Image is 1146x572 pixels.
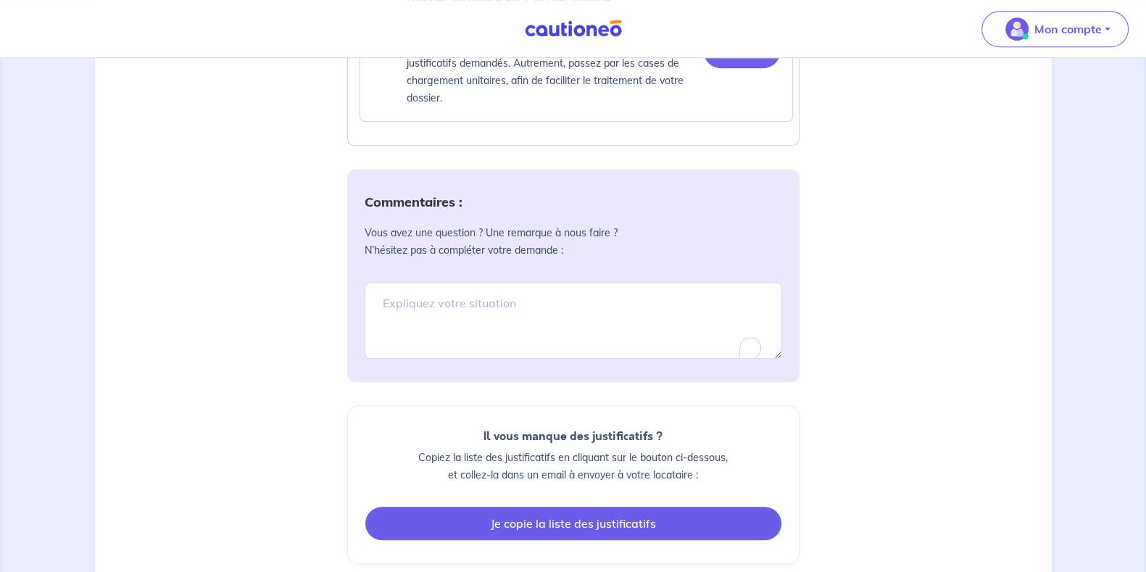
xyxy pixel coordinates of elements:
[519,20,628,38] img: Cautioneo
[365,507,781,540] button: Je copie la liste des justificatifs
[407,20,692,107] p: Transmettez uniquement le dossier, s'il est en et . Il devra contenir l'ensemble des justificatif...
[1034,20,1102,38] p: Mon compte
[365,429,781,443] h6: Il vous manque des justificatifs ?
[1005,17,1029,41] img: illu_account_valid_menu.svg
[365,224,782,259] p: Vous avez une question ? Une remarque à nous faire ? N’hésitez pas à compléter votre demande :
[365,194,462,210] strong: Commentaires :
[981,11,1129,47] button: illu_account_valid_menu.svgMon compte
[365,449,781,484] p: Copiez la liste des justificatifs en cliquant sur le bouton ci-dessous, et collez-la dans un emai...
[365,282,782,359] textarea: To enrich screen reader interactions, please activate Accessibility in Grammarly extension settings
